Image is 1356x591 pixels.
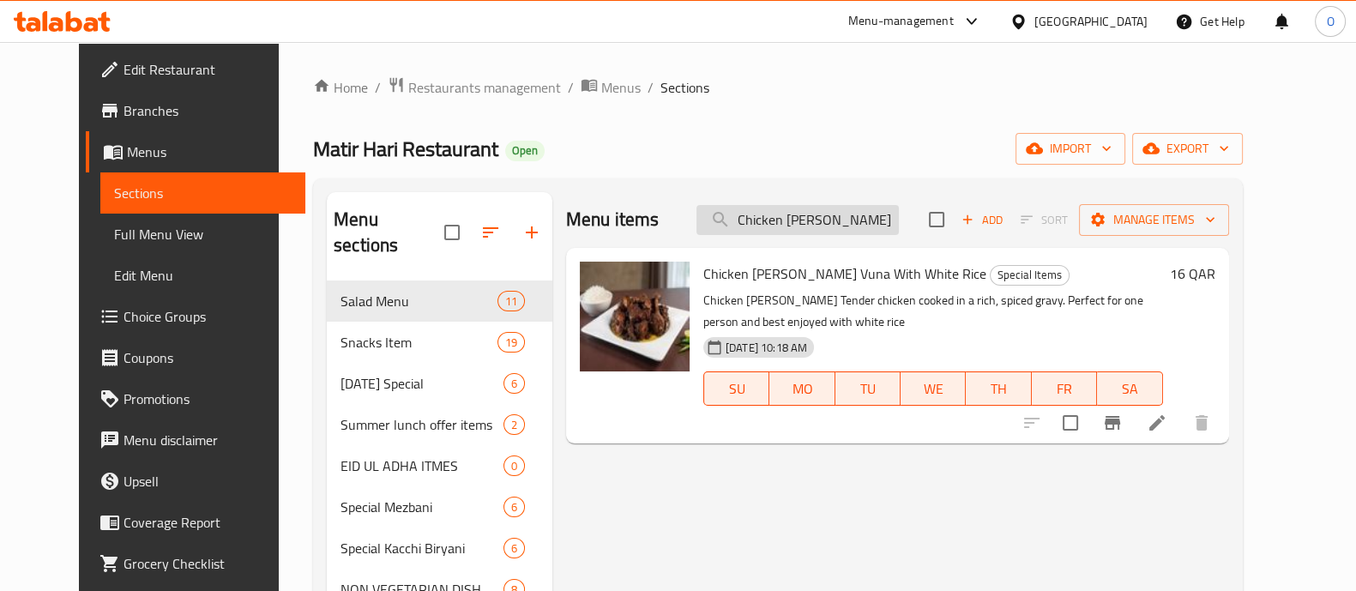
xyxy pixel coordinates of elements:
nav: breadcrumb [313,76,1243,99]
span: Full Menu View [114,224,292,244]
span: Select all sections [434,214,470,250]
span: Select to update [1052,405,1088,441]
div: items [503,455,525,476]
span: TU [842,377,894,401]
span: Open [505,143,545,158]
div: Salad Menu11 [327,280,552,322]
span: Add item [955,207,1009,233]
h2: Menu sections [334,207,444,258]
a: Home [313,77,368,98]
span: 6 [504,499,524,516]
div: Special Kacchi Biryani6 [327,528,552,569]
span: Select section first [1009,207,1079,233]
a: Promotions [86,378,305,419]
span: [DATE] 10:18 AM [719,340,814,356]
span: Menus [601,77,641,98]
div: items [503,538,525,558]
span: Edit Menu [114,265,292,286]
h6: 16 QAR [1170,262,1215,286]
span: Edit Restaurant [124,59,292,80]
span: Choice Groups [124,306,292,327]
span: Sections [660,77,709,98]
span: EID UL ADHA ITMES [341,455,503,476]
span: Add [959,210,1005,230]
span: 2 [504,417,524,433]
span: Manage items [1093,209,1215,231]
span: Chicken [PERSON_NAME] Vuna With White Rice [703,261,986,286]
span: Snacks Item [341,332,497,353]
button: MO [769,371,835,406]
div: Summer lunch offer items [341,414,503,435]
span: [DATE] Special [341,373,503,394]
span: Upsell [124,471,292,491]
span: Menu disclaimer [124,430,292,450]
input: search [696,205,899,235]
span: 0 [504,458,524,474]
div: [GEOGRAPHIC_DATA] [1034,12,1148,31]
div: Ramadan Special [341,373,503,394]
span: Special Mezbani [341,497,503,517]
div: Summer lunch offer items2 [327,404,552,445]
a: Upsell [86,461,305,502]
a: Menus [86,131,305,172]
button: import [1015,133,1125,165]
span: WE [907,377,959,401]
span: MO [776,377,828,401]
button: Add [955,207,1009,233]
li: / [375,77,381,98]
span: Salad Menu [341,291,497,311]
span: FR [1039,377,1090,401]
span: 19 [498,335,524,351]
span: Promotions [124,389,292,409]
div: Menu-management [848,11,954,32]
div: Special Mezbani6 [327,486,552,528]
div: items [503,497,525,517]
span: Branches [124,100,292,121]
div: items [497,291,525,311]
button: Branch-specific-item [1092,402,1133,443]
span: Select section [919,202,955,238]
button: FR [1032,371,1097,406]
span: Menus [127,142,292,162]
span: 6 [504,540,524,557]
button: TH [966,371,1031,406]
img: Chicken Kalia Kala Vuna With White Rice [580,262,690,371]
span: Grocery Checklist [124,553,292,574]
a: Edit Menu [100,255,305,296]
span: Coverage Report [124,512,292,533]
a: Edit menu item [1147,413,1167,433]
span: O [1326,12,1334,31]
span: export [1146,138,1229,160]
a: Edit Restaurant [86,49,305,90]
a: Menu disclaimer [86,419,305,461]
a: Coupons [86,337,305,378]
button: SU [703,371,769,406]
span: SA [1104,377,1155,401]
span: Restaurants management [408,77,561,98]
li: / [568,77,574,98]
div: Special Items [990,265,1070,286]
button: WE [901,371,966,406]
span: Sort sections [470,212,511,253]
a: Choice Groups [86,296,305,337]
span: Matir Hari Restaurant [313,130,498,168]
span: Special Items [991,265,1069,285]
div: Open [505,141,545,161]
button: TU [835,371,901,406]
span: import [1029,138,1112,160]
span: SU [711,377,762,401]
div: EID UL ADHA ITMES0 [327,445,552,486]
div: items [503,414,525,435]
a: Restaurants management [388,76,561,99]
span: 11 [498,293,524,310]
span: Sections [114,183,292,203]
a: Branches [86,90,305,131]
button: Manage items [1079,204,1229,236]
a: Coverage Report [86,502,305,543]
a: Sections [100,172,305,214]
a: Full Menu View [100,214,305,255]
button: export [1132,133,1243,165]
